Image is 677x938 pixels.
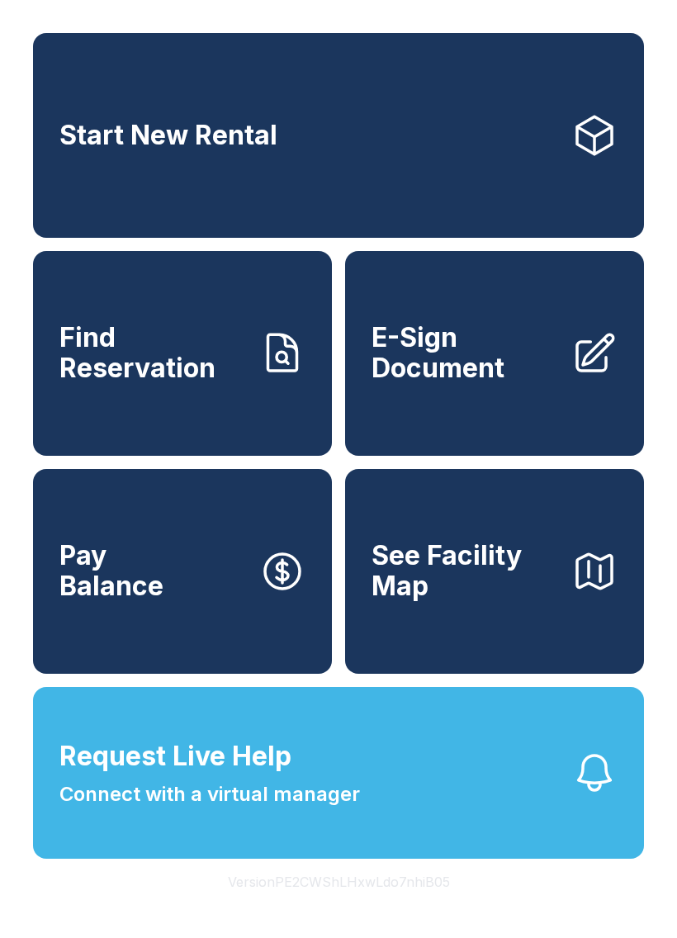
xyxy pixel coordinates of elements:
button: Request Live HelpConnect with a virtual manager [33,687,644,859]
a: Find Reservation [33,251,332,456]
button: VersionPE2CWShLHxwLdo7nhiB05 [215,859,463,905]
a: PayBalance [33,469,332,674]
span: Pay Balance [59,541,163,601]
a: E-Sign Document [345,251,644,456]
button: See Facility Map [345,469,644,674]
span: Find Reservation [59,323,246,383]
span: Start New Rental [59,121,277,151]
span: E-Sign Document [372,323,558,383]
a: Start New Rental [33,33,644,238]
span: See Facility Map [372,541,558,601]
span: Connect with a virtual manager [59,779,360,809]
span: Request Live Help [59,737,291,776]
